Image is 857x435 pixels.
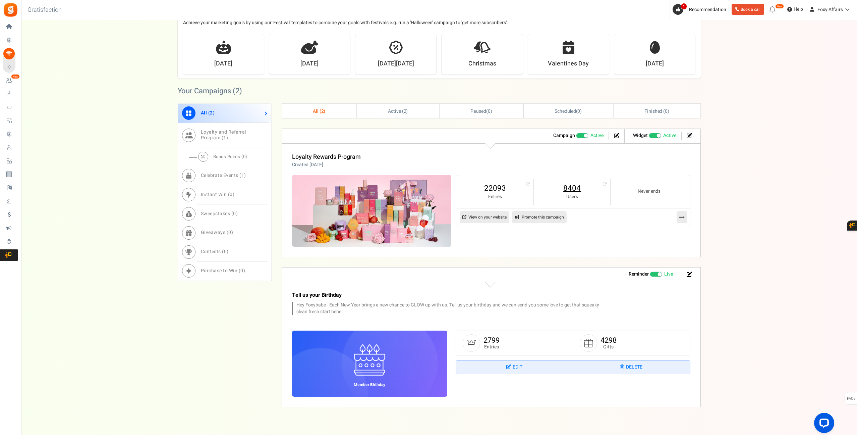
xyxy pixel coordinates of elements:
[292,292,611,298] h3: Tell us your Birthday
[548,59,589,68] strong: Valentines Day
[775,4,784,9] em: New
[201,109,215,116] span: All ( )
[233,210,236,217] span: 0
[240,267,243,274] span: 0
[183,19,695,26] p: Achieve your marketing goals by using our 'Festival' templates to combine your goals with festiva...
[468,59,496,68] strong: Christmas
[292,161,361,168] p: Created [DATE]
[470,108,492,115] span: ( )
[235,86,239,96] span: 2
[540,194,604,200] small: Users
[201,191,235,198] span: Instant Win ( )
[555,108,576,115] span: Scheduled
[577,108,580,115] span: 0
[646,59,664,68] strong: [DATE]
[553,132,575,139] strong: Campaign
[201,172,246,179] span: Celebrate Events ( )
[201,210,238,217] span: Sweepstakes ( )
[555,108,582,115] span: ( )
[665,108,668,115] span: 0
[460,211,509,223] a: View on your website
[228,229,231,236] span: 0
[628,132,682,140] li: Widget activated
[3,75,18,86] a: New
[292,152,361,161] a: Loyalty Rewards Program
[20,3,69,17] h3: Gratisfaction
[512,211,567,223] a: Promote this campaign
[321,108,324,115] span: 2
[201,129,246,141] span: Loyalty and Referral Program ( )
[629,271,649,278] strong: Reminder
[201,229,233,236] span: Giveaways ( )
[3,2,18,17] img: Gratisfaction
[573,361,690,374] a: Delete
[243,153,246,160] span: 0
[488,108,491,115] span: 0
[681,3,687,10] span: 1
[201,267,245,274] span: Purchase to Win ( )
[464,183,527,194] a: 22093
[210,109,213,116] span: 2
[349,383,390,387] h6: Member Birthday
[817,6,843,13] span: Foxy Affairs
[230,191,233,198] span: 0
[300,59,319,68] strong: [DATE]
[483,344,500,349] small: Entries
[617,188,681,195] small: Never ends
[673,4,729,15] a: 1 Recommendation
[464,194,527,200] small: Entries
[178,88,242,94] h2: Your Campaigns ( )
[11,74,20,79] em: New
[223,134,226,141] span: 1
[201,248,229,255] span: Contests ( )
[241,172,244,179] span: 1
[540,183,604,194] a: 8404
[213,153,247,160] span: Bonus Points ( )
[601,335,617,346] a: 4298
[644,108,669,115] span: Finished ( )
[292,302,611,315] p: Hey Foxybabe - Each New Year brings a new chance to GLOW up with us. Tell us your birthday and we...
[601,344,617,349] small: Gifts
[847,392,856,405] span: FAQs
[590,132,604,139] span: Active
[470,108,486,115] span: Paused
[404,108,406,115] span: 2
[313,108,326,115] span: All ( )
[633,132,648,139] strong: Widget
[732,4,764,15] a: Book a call
[689,6,726,13] span: Recommendation
[483,335,500,346] a: 2799
[456,361,573,374] a: Edit
[785,4,806,15] a: Help
[378,59,414,68] strong: [DATE][DATE]
[224,248,227,255] span: 0
[663,132,676,139] span: Active
[792,6,803,13] span: Help
[214,59,232,68] strong: [DATE]
[664,271,673,278] span: Live
[388,108,408,115] span: Active ( )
